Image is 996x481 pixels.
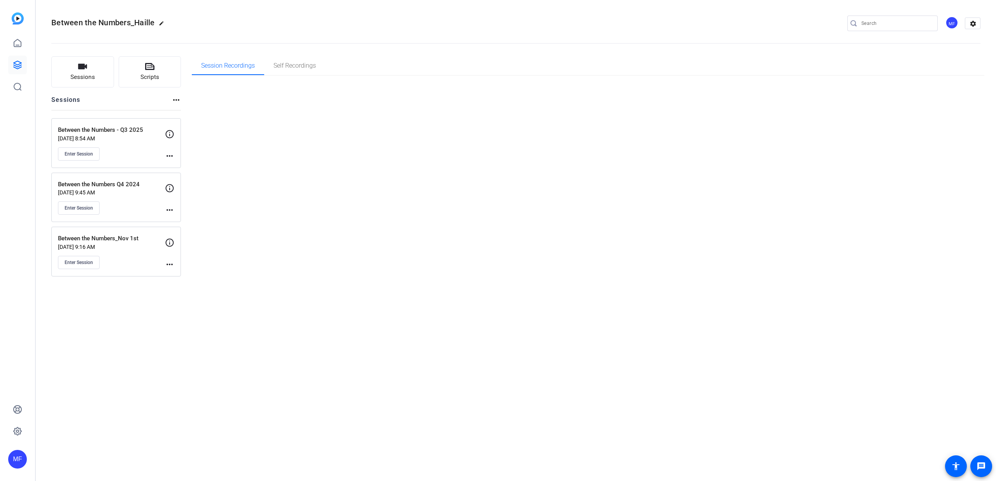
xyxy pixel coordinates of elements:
mat-icon: more_horiz [172,95,181,105]
button: Enter Session [58,201,100,215]
ngx-avatar: Matt Fischetti [945,16,959,30]
div: MF [8,450,27,469]
span: Session Recordings [201,63,255,69]
p: [DATE] 9:45 AM [58,189,165,196]
mat-icon: settings [965,18,981,30]
img: blue-gradient.svg [12,12,24,24]
mat-icon: more_horiz [165,205,174,215]
span: Self Recordings [274,63,316,69]
input: Search [861,19,931,28]
h2: Sessions [51,95,81,110]
button: Enter Session [58,147,100,161]
p: Between the Numbers_Nov 1st [58,234,165,243]
span: Enter Session [65,259,93,266]
mat-icon: more_horiz [165,260,174,269]
span: Sessions [70,73,95,82]
span: Enter Session [65,205,93,211]
button: Sessions [51,56,114,87]
mat-icon: edit [159,21,168,30]
mat-icon: accessibility [951,462,961,471]
p: Between the Numbers Q4 2024 [58,180,165,189]
button: Enter Session [58,256,100,269]
p: [DATE] 9:16 AM [58,244,165,250]
span: Between the Numbers_Haille [51,18,155,27]
div: MF [945,16,958,29]
button: Scripts [119,56,181,87]
span: Scripts [140,73,159,82]
p: Between the Numbers - Q3 2025 [58,126,165,135]
span: Enter Session [65,151,93,157]
mat-icon: message [977,462,986,471]
mat-icon: more_horiz [165,151,174,161]
p: [DATE] 8:54 AM [58,135,165,142]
